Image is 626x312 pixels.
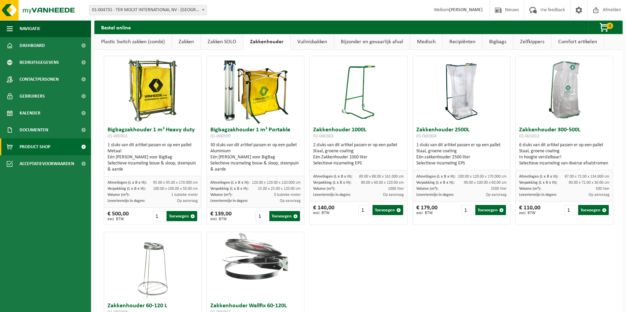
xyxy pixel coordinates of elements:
span: Documenten [20,122,48,138]
span: 80.00 x 60.00 x 120.00 cm [361,181,404,185]
a: Zakken [172,34,201,50]
div: € 500,00 [108,211,129,221]
span: Afmetingen (L x B x H): [416,175,455,179]
span: 0 [606,23,613,29]
span: Verpakking (L x B x H): [519,181,557,185]
span: Afmetingen (L x B x H): [519,175,558,179]
span: 01-000303 [313,134,333,139]
img: 01-000599 [222,56,289,124]
div: Staal, groene coating [519,148,609,154]
img: 01-000304 [445,56,478,124]
button: Toevoegen [578,205,609,215]
strong: [PERSON_NAME] [449,7,483,12]
a: Zakkenhouder [243,34,290,50]
span: 120.00 x 120.00 x 120.000 cm [252,181,301,185]
span: 0 kubieke meter [274,193,301,197]
div: Staal, groene coating [416,148,507,154]
span: 95.00 x 95.00 x 170.000 cm [153,181,198,185]
span: 500 liter [596,187,609,191]
span: Verpakking (L x B x H): [313,181,351,185]
span: excl. BTW [519,211,540,215]
div: 2 stuks van dit artikel passen er op een pallet [313,142,404,166]
div: Eén Zakkenhouder 1000 liter [313,154,404,160]
span: excl. BTW [313,211,334,215]
span: excl. BTW [108,217,129,221]
span: 01-000301 [108,134,128,139]
a: Bigbags [482,34,513,50]
span: Levertermijn in dagen: [519,193,557,197]
input: 1 [256,211,269,221]
span: Op aanvraag [280,199,301,203]
span: 100.00 x 120.00 x 170.000 cm [458,175,507,179]
img: 01-000307 [207,232,304,281]
h3: Zakkenhouder 300-500L [519,127,609,140]
span: 89.00 x 88.00 x 161.000 cm [359,175,404,179]
span: excl. BTW [210,217,232,221]
div: Selectieve inzameling bouw & sloop, steenpuin & aarde [210,160,301,173]
div: Selectieve inzameling EPS [313,160,404,166]
span: Volume (m³): [416,187,438,191]
span: Afmetingen (L x B x H): [108,181,147,185]
a: Zelfkippers [513,34,551,50]
h3: Zakkenhouder 2500L [416,127,507,140]
h3: Zakkenhouder 1000L [313,127,404,140]
span: 25.00 x 25.00 x 120.00 cm [258,187,301,191]
a: Zakken SOLO [201,34,243,50]
span: Gebruikers [20,88,45,105]
span: Contactpersonen [20,71,59,88]
a: Plastic Switch zakken (combi) [94,34,172,50]
span: 2500 liter [491,187,507,191]
span: 01-000599 [210,134,231,139]
div: 6 stuks van dit artikel passen er op een pallet [519,142,609,166]
span: 100.00 x 100.00 x 50.00 cm [153,187,198,191]
input: 1 [461,205,475,215]
img: 01-001012 [531,56,598,124]
div: Eén [PERSON_NAME] voor BigBag [108,154,198,160]
span: Verpakking (L x B x H): [108,187,146,191]
span: Op aanvraag [589,193,609,197]
span: Acceptatievoorwaarden [20,155,74,172]
div: Eén zakkenhouder 2500 liter [416,154,507,160]
span: Afmetingen (L x B x H): [210,181,249,185]
h2: Bestel online [94,21,138,34]
span: Product Shop [20,138,50,155]
span: 01-004731 - TER MOLST INTERNATIONAL NV - OOSTROZEBEKE [89,5,207,15]
div: € 139,00 [210,211,232,221]
button: 0 [588,21,622,34]
span: Afmetingen (L x B x H): [313,175,352,179]
span: Kalender [20,105,40,122]
div: Metaal [108,148,198,154]
span: Volume (m³): [210,193,232,197]
button: Toevoegen [167,211,197,221]
h3: Bigbagzakhouder 1 m³ Heavy duty [108,127,198,140]
span: Levertermijn in dagen: [108,199,145,203]
span: 1000 liter [388,187,404,191]
div: Selectieve inzameling van diverse afvalstromen [519,160,609,166]
span: Op aanvraag [383,193,404,197]
span: Levertermijn in dagen: [313,193,351,197]
input: 1 [564,205,577,215]
span: Volume (m³): [313,187,335,191]
div: 1 stuks van dit artikel passen er op een pallet [108,142,198,173]
span: Op aanvraag [177,199,198,203]
img: 01-000301 [119,56,186,124]
span: excl. BTW [416,211,438,215]
div: Selectieve inzameling bouw & sloop, steenpuin & aarde [108,160,198,173]
button: Toevoegen [372,205,403,215]
span: Levertermijn in dagen: [210,199,248,203]
span: Op aanvraag [486,193,507,197]
div: 30 stuks van dit artikel passen er op een pallet [210,142,301,173]
span: Volume (m³): [519,187,541,191]
div: In hoogte verstelbaar! [519,154,609,160]
span: 1 kubieke meter [171,193,198,197]
span: Dashboard [20,37,45,54]
span: Bedrijfsgegevens [20,54,59,71]
span: Navigatie [20,20,40,37]
a: Bijzonder en gevaarlijk afval [334,34,410,50]
div: € 179,00 [416,205,438,215]
a: Comfort artikelen [552,34,604,50]
a: Vuilnisbakken [291,34,334,50]
span: Volume (m³): [108,193,129,197]
span: Verpakking (L x B x H): [416,181,454,185]
div: Eén [PERSON_NAME] voor BigBag [210,154,301,160]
